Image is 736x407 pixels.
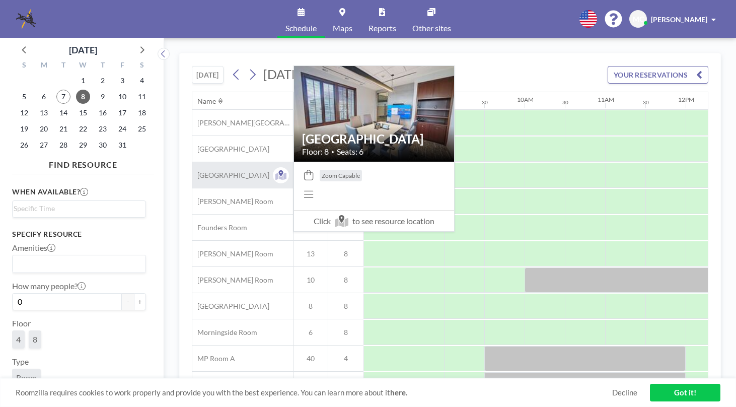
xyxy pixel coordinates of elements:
[69,43,97,57] div: [DATE]
[643,99,649,106] div: 30
[93,59,112,73] div: T
[12,281,86,291] label: How many people?
[192,145,269,154] span: [GEOGRAPHIC_DATA]
[651,15,707,24] span: [PERSON_NAME]
[293,276,328,285] span: 10
[14,203,140,214] input: Search for option
[192,249,273,258] span: [PERSON_NAME] Room
[192,171,269,180] span: [GEOGRAPHIC_DATA]
[76,106,90,120] span: Wednesday, October 15, 2025
[135,106,149,120] span: Saturday, October 18, 2025
[13,201,145,216] div: Search for option
[134,293,146,310] button: +
[76,90,90,104] span: Wednesday, October 8, 2025
[328,249,363,258] span: 8
[96,74,110,88] span: Thursday, October 2, 2025
[135,90,149,104] span: Saturday, October 11, 2025
[192,328,257,337] span: Morningside Room
[412,24,451,32] span: Other sites
[15,59,34,73] div: S
[12,230,146,239] h3: Specify resource
[135,122,149,136] span: Saturday, October 25, 2025
[192,66,224,84] button: [DATE]
[192,302,269,311] span: [GEOGRAPHIC_DATA]
[322,172,360,179] span: Zoom Capable
[33,334,37,344] span: 8
[54,59,73,73] div: T
[328,276,363,285] span: 8
[598,96,614,103] div: 11AM
[369,24,396,32] span: Reports
[633,15,644,24] span: MC
[302,131,446,147] h2: [GEOGRAPHIC_DATA]
[16,9,36,29] img: organization-logo
[17,122,31,136] span: Sunday, October 19, 2025
[263,66,303,82] span: [DATE]
[482,99,488,106] div: 30
[96,122,110,136] span: Thursday, October 23, 2025
[56,138,70,152] span: Tuesday, October 28, 2025
[16,388,612,397] span: Roomzilla requires cookies to work properly and provide you with the best experience. You can lea...
[132,59,152,73] div: S
[293,328,328,337] span: 6
[333,24,352,32] span: Maps
[192,197,273,206] span: [PERSON_NAME] Room
[37,90,51,104] span: Monday, October 6, 2025
[293,354,328,363] span: 40
[192,223,247,232] span: Founders Room
[678,96,694,103] div: 12PM
[17,138,31,152] span: Sunday, October 26, 2025
[285,24,317,32] span: Schedule
[12,243,55,253] label: Amenities
[328,328,363,337] span: 8
[608,66,708,84] button: YOUR RESERVATIONS
[328,354,363,363] span: 4
[192,276,273,285] span: [PERSON_NAME] Room
[37,122,51,136] span: Monday, October 20, 2025
[76,74,90,88] span: Wednesday, October 1, 2025
[76,138,90,152] span: Wednesday, October 29, 2025
[612,388,637,397] a: Decline
[34,59,54,73] div: M
[16,334,21,344] span: 4
[115,74,129,88] span: Friday, October 3, 2025
[115,106,129,120] span: Friday, October 17, 2025
[37,138,51,152] span: Monday, October 27, 2025
[293,249,328,258] span: 13
[293,302,328,311] span: 8
[337,147,363,157] span: Seats: 6
[13,255,145,273] div: Search for option
[294,53,454,174] img: resource-image
[192,118,293,127] span: [PERSON_NAME][GEOGRAPHIC_DATA]
[302,147,329,157] span: Floor: 8
[16,373,37,382] span: Room
[122,293,134,310] button: -
[115,90,129,104] span: Friday, October 10, 2025
[73,59,93,73] div: W
[517,96,534,103] div: 10AM
[12,357,29,367] label: Type
[197,97,216,106] div: Name
[328,302,363,311] span: 8
[192,354,235,363] span: MP Room A
[135,74,149,88] span: Saturday, October 4, 2025
[12,156,154,170] h4: FIND RESOURCE
[112,59,132,73] div: F
[562,99,568,106] div: 30
[390,388,407,397] a: here.
[56,90,70,104] span: Tuesday, October 7, 2025
[96,90,110,104] span: Thursday, October 9, 2025
[76,122,90,136] span: Wednesday, October 22, 2025
[37,106,51,120] span: Monday, October 13, 2025
[14,257,140,270] input: Search for option
[56,122,70,136] span: Tuesday, October 21, 2025
[96,138,110,152] span: Thursday, October 30, 2025
[17,90,31,104] span: Sunday, October 5, 2025
[115,122,129,136] span: Friday, October 24, 2025
[56,106,70,120] span: Tuesday, October 14, 2025
[650,384,720,401] a: Got it!
[331,149,334,155] span: •
[294,211,454,231] span: Click to see resource location
[17,106,31,120] span: Sunday, October 12, 2025
[96,106,110,120] span: Thursday, October 16, 2025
